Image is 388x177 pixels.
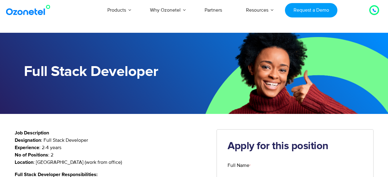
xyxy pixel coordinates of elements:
strong: Experience [15,145,39,150]
strong: No of Positions [15,153,48,157]
label: Full Name [228,162,363,169]
h1: Full Stack Developer [24,63,194,80]
a: Request a Demo [285,3,337,17]
strong: Full Stack Developer Responsibilities: [15,172,98,177]
h2: Apply for this position [228,140,363,153]
p: : Full Stack Developer : 2-4 years : 2 : [GEOGRAPHIC_DATA] (work from office) [15,137,208,166]
strong: Designation [15,138,41,143]
strong: Location [15,160,33,165]
strong: Job Description [15,130,49,135]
